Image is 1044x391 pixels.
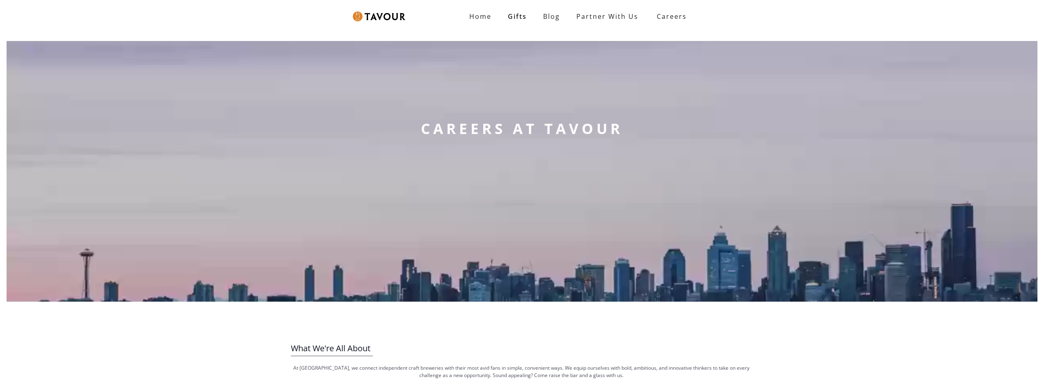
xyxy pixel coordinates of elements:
[657,8,687,25] strong: Careers
[291,341,752,356] h3: What We're All About
[500,8,535,25] a: Gifts
[421,119,623,139] strong: CAREERS AT TAVOUR
[461,8,500,25] a: Home
[291,364,752,379] p: At [GEOGRAPHIC_DATA], we connect independent craft breweries with their most avid fans in simple,...
[568,8,647,25] a: partner with us
[647,5,693,28] a: Careers
[469,12,491,21] strong: Home
[535,8,568,25] a: Blog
